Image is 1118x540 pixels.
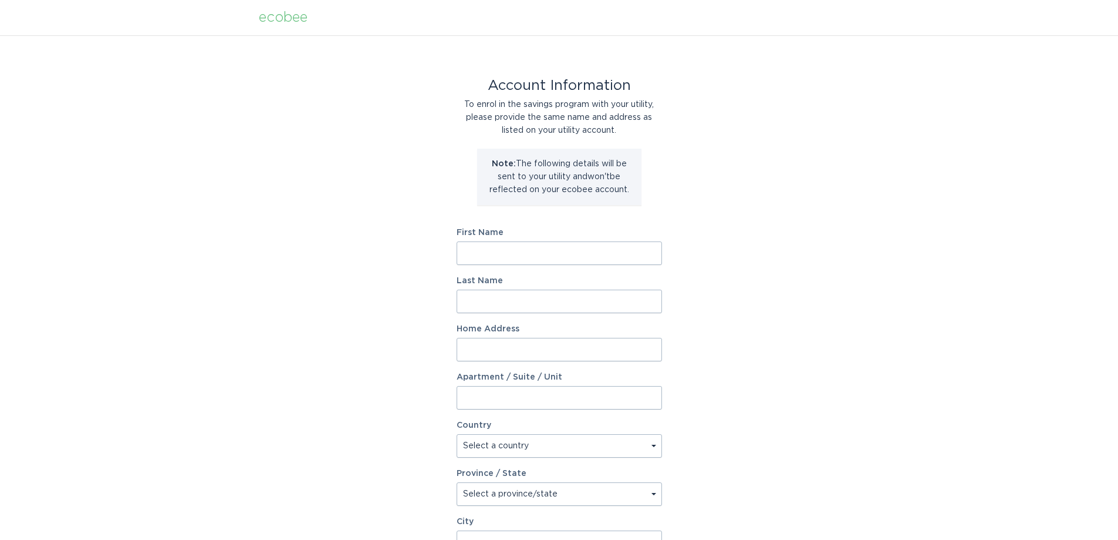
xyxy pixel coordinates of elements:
[457,325,662,333] label: Home Address
[457,277,662,285] label: Last Name
[457,518,662,526] label: City
[486,157,633,196] p: The following details will be sent to your utility and won't be reflected on your ecobee account.
[457,79,662,92] div: Account Information
[259,11,308,24] div: ecobee
[457,229,662,237] label: First Name
[492,160,516,168] strong: Note:
[457,421,491,430] label: Country
[457,373,662,381] label: Apartment / Suite / Unit
[457,98,662,137] div: To enrol in the savings program with your utility, please provide the same name and address as li...
[457,469,526,478] label: Province / State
